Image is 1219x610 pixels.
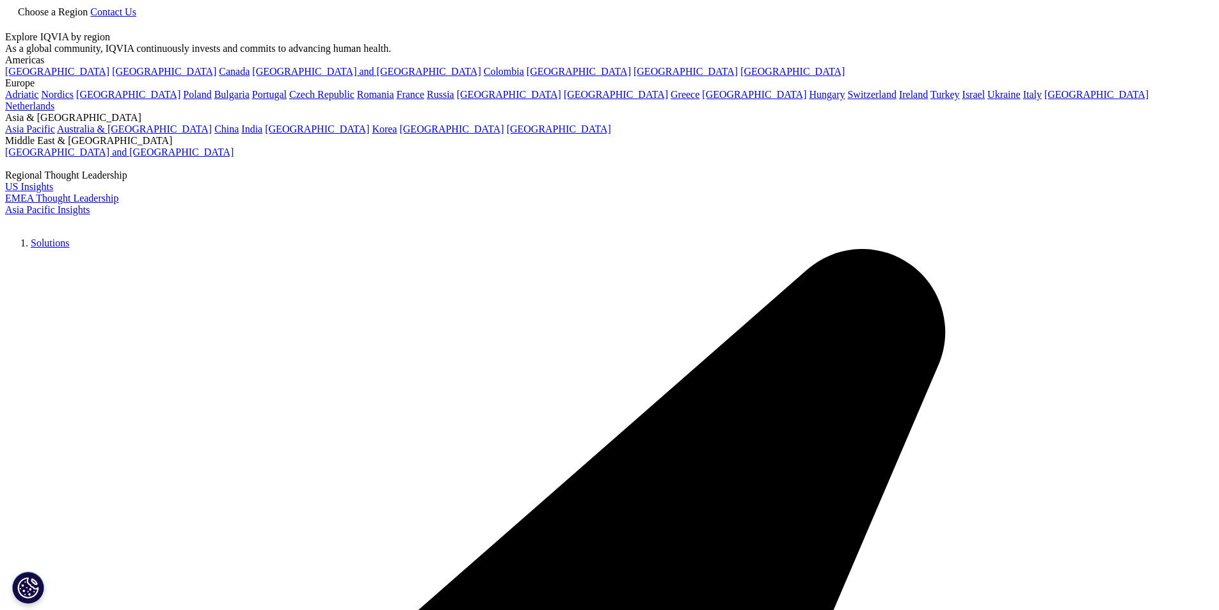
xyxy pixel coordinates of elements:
[5,89,38,100] a: Adriatic
[899,89,928,100] a: Ireland
[5,204,90,215] a: Asia Pacific Insights
[809,89,845,100] a: Hungary
[962,89,985,100] a: Israel
[5,147,234,157] a: [GEOGRAPHIC_DATA] and [GEOGRAPHIC_DATA]
[5,77,1195,89] div: Europe
[252,89,287,100] a: Portugal
[252,66,481,77] a: [GEOGRAPHIC_DATA] and [GEOGRAPHIC_DATA]
[5,54,1195,66] div: Americas
[241,124,262,134] a: India
[5,43,1195,54] div: As a global community, IQVIA continuously invests and commits to advancing human health.
[987,89,1021,100] a: Ukraine
[847,89,896,100] a: Switzerland
[219,66,250,77] a: Canada
[457,89,561,100] a: [GEOGRAPHIC_DATA]
[484,66,524,77] a: Colombia
[507,124,611,134] a: [GEOGRAPHIC_DATA]
[633,66,738,77] a: [GEOGRAPHIC_DATA]
[76,89,180,100] a: [GEOGRAPHIC_DATA]
[289,89,355,100] a: Czech Republic
[527,66,631,77] a: [GEOGRAPHIC_DATA]
[930,89,960,100] a: Turkey
[671,89,699,100] a: Greece
[90,6,136,17] a: Contact Us
[31,237,69,248] a: Solutions
[265,124,369,134] a: [GEOGRAPHIC_DATA]
[5,193,118,204] a: EMEA Thought Leadership
[564,89,668,100] a: [GEOGRAPHIC_DATA]
[5,124,55,134] a: Asia Pacific
[5,100,54,111] a: Netherlands
[397,89,425,100] a: France
[372,124,397,134] a: Korea
[214,124,239,134] a: China
[41,89,74,100] a: Nordics
[5,181,53,192] a: US Insights
[112,66,216,77] a: [GEOGRAPHIC_DATA]
[18,6,88,17] span: Choose a Region
[1044,89,1149,100] a: [GEOGRAPHIC_DATA]
[57,124,212,134] a: Australia & [GEOGRAPHIC_DATA]
[702,89,806,100] a: [GEOGRAPHIC_DATA]
[12,572,44,604] button: Definições de cookies
[5,66,109,77] a: [GEOGRAPHIC_DATA]
[357,89,394,100] a: Romania
[427,89,454,100] a: Russia
[183,89,211,100] a: Poland
[5,112,1195,124] div: Asia & [GEOGRAPHIC_DATA]
[214,89,250,100] a: Bulgaria
[399,124,504,134] a: [GEOGRAPHIC_DATA]
[5,135,1195,147] div: Middle East & [GEOGRAPHIC_DATA]
[5,31,1195,43] div: Explore IQVIA by region
[5,170,1195,181] div: Regional Thought Leadership
[1023,89,1042,100] a: Italy
[740,66,845,77] a: [GEOGRAPHIC_DATA]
